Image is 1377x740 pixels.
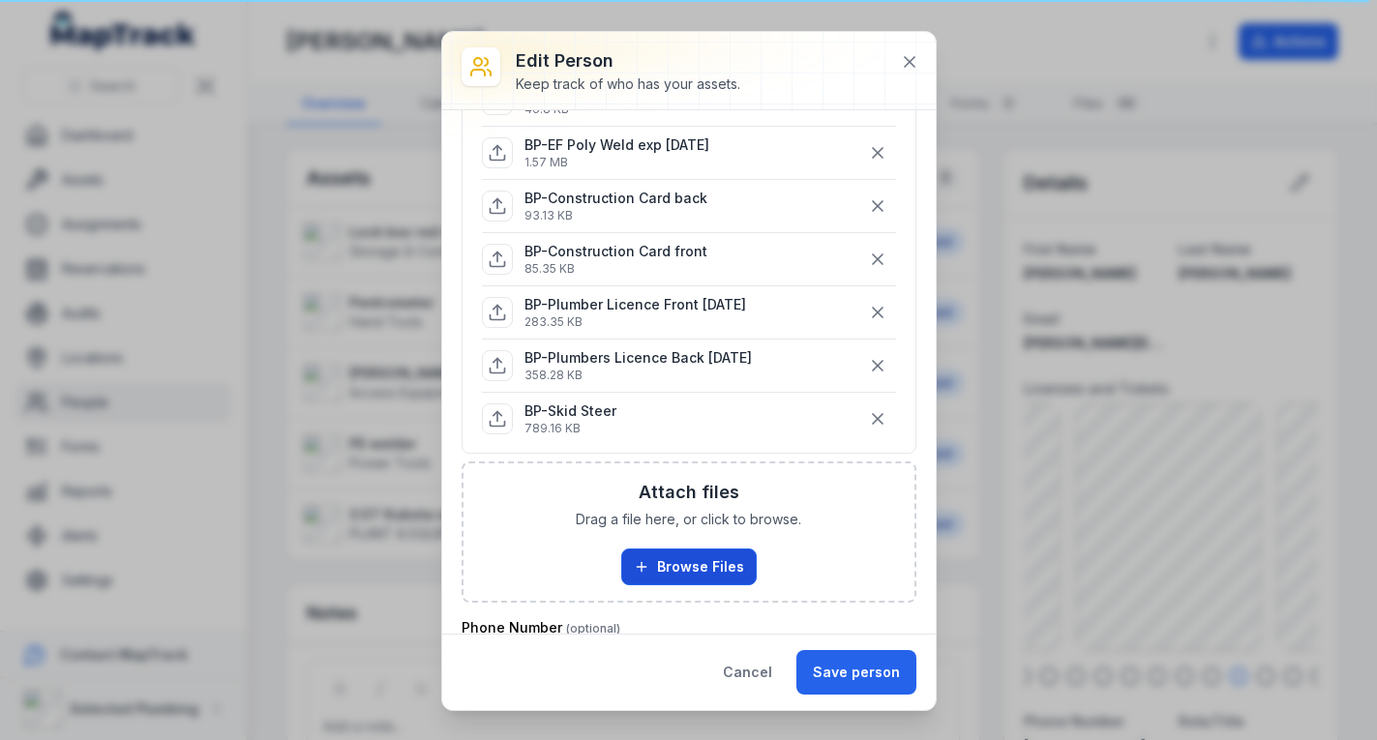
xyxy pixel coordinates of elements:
p: 789.16 KB [524,421,616,436]
button: Browse Files [621,548,757,585]
label: Phone Number [462,618,620,637]
p: 93.13 KB [524,208,707,223]
span: Drag a file here, or click to browse. [576,510,801,529]
p: BP-Plumber Licence Front [DATE] [524,295,746,314]
p: BP-EF Poly Weld exp [DATE] [524,135,709,155]
p: BP-Plumbers Licence Back [DATE] [524,348,752,368]
p: 283.35 KB [524,314,746,330]
h3: Edit person [516,47,740,74]
p: 85.35 KB [524,261,707,277]
p: 358.28 KB [524,368,752,383]
div: Keep track of who has your assets. [516,74,740,94]
button: Cancel [706,650,789,695]
p: BP-Construction Card front [524,242,707,261]
p: 1.57 MB [524,155,709,170]
p: BP-Skid Steer [524,401,616,421]
button: Save person [796,650,916,695]
h3: Attach files [639,479,739,506]
p: BP-Construction Card back [524,189,707,208]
